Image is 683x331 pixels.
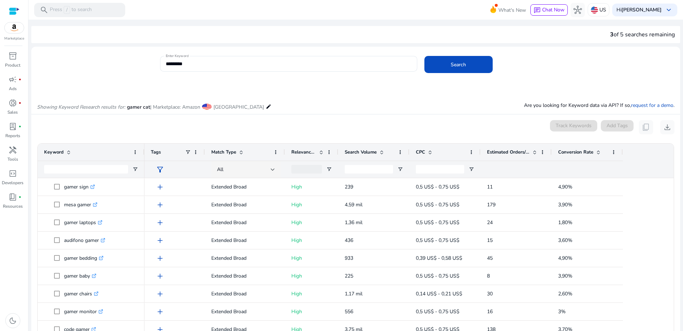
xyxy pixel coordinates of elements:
[345,165,393,174] input: Search Volume Filter Input
[558,183,572,190] span: 4,90%
[558,273,572,279] span: 3,90%
[558,201,572,208] span: 3,90%
[345,255,353,262] span: 933
[211,251,279,265] p: Extended Broad
[9,75,17,84] span: campaign
[44,149,64,155] span: Keyword
[487,237,493,244] span: 15
[631,102,673,109] a: request for a demo
[416,165,464,174] input: CPC Filter Input
[211,180,279,194] p: Extended Broad
[558,308,566,315] span: 3%
[64,233,105,248] p: audifono gamer
[616,7,662,12] p: Hi
[558,290,572,297] span: 2,60%
[18,196,21,198] span: fiber_manual_record
[291,233,332,248] p: High
[64,6,70,14] span: /
[487,290,493,297] span: 30
[211,286,279,301] p: Extended Broad
[266,102,271,111] mat-icon: edit
[211,269,279,283] p: Extended Broad
[599,4,606,16] p: US
[558,237,572,244] span: 3,60%
[156,201,164,209] span: add
[291,180,332,194] p: High
[487,201,496,208] span: 179
[211,304,279,319] p: Extended Broad
[291,286,332,301] p: High
[211,197,279,212] p: Extended Broad
[468,166,474,172] button: Open Filter Menu
[127,104,150,110] span: gamer cat
[345,237,353,244] span: 436
[558,149,593,155] span: Conversion Rate
[18,125,21,128] span: fiber_manual_record
[397,166,403,172] button: Open Filter Menu
[217,166,223,173] span: All
[5,22,24,33] img: amazon.svg
[291,149,316,155] span: Relevance Score
[424,56,493,73] button: Search
[524,102,674,109] p: Are you looking for Keyword data via API? If so, .
[530,4,568,16] button: chatChat Now
[345,201,362,208] span: 4,59 mil
[498,4,526,16] span: What's New
[345,273,353,279] span: 225
[3,203,23,210] p: Resources
[9,86,17,92] p: Ads
[211,233,279,248] p: Extended Broad
[156,290,164,298] span: add
[345,308,353,315] span: 556
[534,7,541,14] span: chat
[9,146,17,154] span: handyman
[156,183,164,191] span: add
[416,201,459,208] span: 0,5 US$ - 0,75 US$
[40,6,48,14] span: search
[156,165,164,174] span: filter_alt
[9,52,17,60] span: inventory_2
[487,219,493,226] span: 24
[50,6,92,14] p: Press to search
[64,180,95,194] p: gamer sign
[591,6,598,14] img: us.svg
[7,156,18,162] p: Tools
[416,183,459,190] span: 0,5 US$ - 0,75 US$
[621,6,662,13] b: [PERSON_NAME]
[660,120,674,134] button: download
[2,180,23,186] p: Developers
[416,255,462,262] span: 0,39 US$ - 0,58 US$
[64,304,103,319] p: gamer monitor
[487,149,530,155] span: Estimated Orders/Month
[665,6,673,14] span: keyboard_arrow_down
[7,109,18,115] p: Sales
[9,193,17,201] span: book_4
[571,3,585,17] button: hub
[487,308,493,315] span: 16
[9,99,17,107] span: donut_small
[9,122,17,131] span: lab_profile
[156,218,164,227] span: add
[156,272,164,280] span: add
[156,236,164,245] span: add
[211,215,279,230] p: Extended Broad
[610,30,675,39] div: of 5 searches remaining
[416,308,459,315] span: 0,5 US$ - 0,75 US$
[291,304,332,319] p: High
[345,149,377,155] span: Search Volume
[487,255,493,262] span: 45
[64,251,104,265] p: gamer bedding
[558,255,572,262] span: 4,90%
[291,269,332,283] p: High
[64,197,97,212] p: mesa gamer
[558,219,572,226] span: 1,80%
[291,197,332,212] p: High
[451,61,466,68] span: Search
[663,123,672,131] span: download
[213,104,264,110] span: [GEOGRAPHIC_DATA]
[487,273,490,279] span: 8
[610,31,614,38] span: 3
[416,237,459,244] span: 0,5 US$ - 0,75 US$
[18,78,21,81] span: fiber_manual_record
[416,290,462,297] span: 0,14 US$ - 0,21 US$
